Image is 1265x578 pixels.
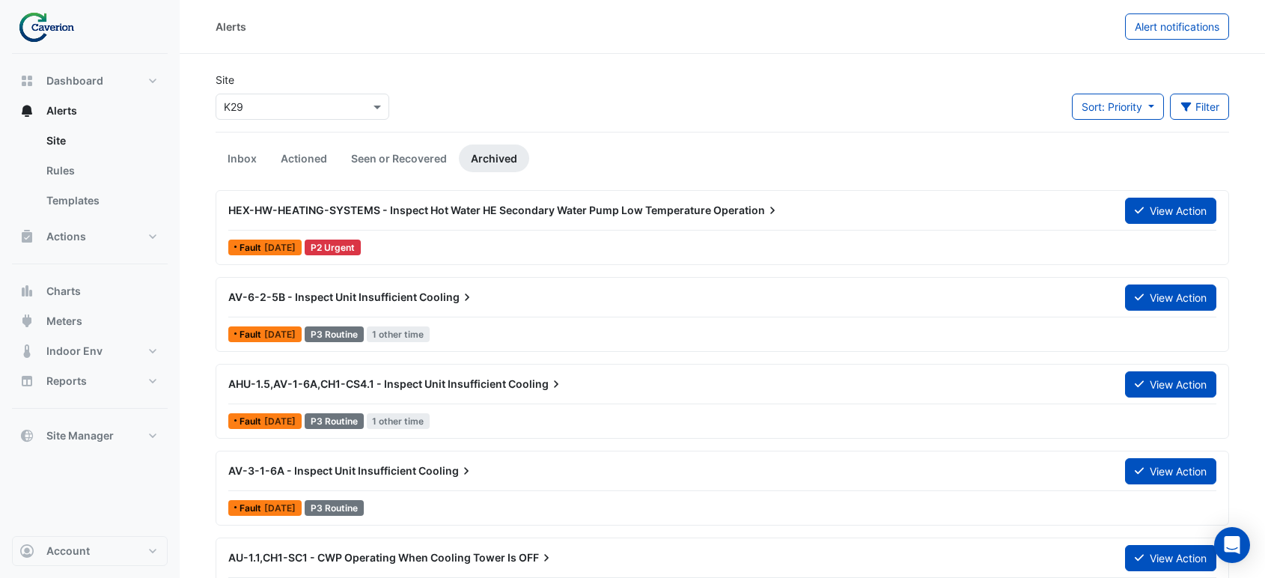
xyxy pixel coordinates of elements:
[46,344,103,359] span: Indoor Env
[264,329,296,340] span: Fri 01-Aug-2025 15:30 EEST
[19,229,34,244] app-icon: Actions
[1135,20,1219,33] span: Alert notifications
[508,377,564,392] span: Cooling
[264,502,296,514] span: Fri 20-Jun-2025 08:45 EEST
[12,421,168,451] button: Site Manager
[367,413,430,429] span: 1 other time
[269,144,339,172] a: Actioned
[228,290,417,303] span: AV-6-2-5B - Inspect Unit Insufficient
[216,19,246,34] div: Alerts
[34,156,168,186] a: Rules
[46,314,82,329] span: Meters
[264,416,296,427] span: Fri 01-Aug-2025 10:15 EEST
[419,290,475,305] span: Cooling
[1082,100,1142,113] span: Sort: Priority
[19,344,34,359] app-icon: Indoor Env
[19,314,34,329] app-icon: Meters
[240,417,264,426] span: Fault
[12,536,168,566] button: Account
[305,413,364,429] div: P3 Routine
[1072,94,1164,120] button: Sort: Priority
[12,126,168,222] div: Alerts
[1125,458,1216,484] button: View Action
[1125,13,1229,40] button: Alert notifications
[519,550,554,565] span: OFF
[459,144,529,172] a: Archived
[1214,527,1250,563] div: Open Intercom Messenger
[34,126,168,156] a: Site
[1125,198,1216,224] button: View Action
[367,326,430,342] span: 1 other time
[46,544,90,559] span: Account
[1125,545,1216,571] button: View Action
[46,374,87,389] span: Reports
[12,222,168,252] button: Actions
[228,464,416,477] span: AV-3-1-6A - Inspect Unit Insufficient
[216,72,234,88] label: Site
[19,73,34,88] app-icon: Dashboard
[240,504,264,513] span: Fault
[34,186,168,216] a: Templates
[1125,371,1216,398] button: View Action
[228,551,516,564] span: AU-1.1,CH1-SC1 - CWP Operating When Cooling Tower Is
[19,284,34,299] app-icon: Charts
[19,428,34,443] app-icon: Site Manager
[228,204,711,216] span: HEX-HW-HEATING-SYSTEMS - Inspect Hot Water HE Secondary Water Pump Low Temperature
[12,366,168,396] button: Reports
[12,276,168,306] button: Charts
[46,103,77,118] span: Alerts
[1125,285,1216,311] button: View Action
[305,500,364,516] div: P3 Routine
[216,144,269,172] a: Inbox
[228,377,506,390] span: AHU-1.5,AV-1-6A,CH1-CS4.1 - Inspect Unit Insufficient
[46,284,81,299] span: Charts
[12,96,168,126] button: Alerts
[19,103,34,118] app-icon: Alerts
[1170,94,1230,120] button: Filter
[713,203,780,218] span: Operation
[19,374,34,389] app-icon: Reports
[339,144,459,172] a: Seen or Recovered
[12,66,168,96] button: Dashboard
[305,240,361,255] div: P2 Urgent
[264,242,296,253] span: Mon 28-Jul-2025 17:00 EEST
[46,73,103,88] span: Dashboard
[240,243,264,252] span: Fault
[12,336,168,366] button: Indoor Env
[305,326,364,342] div: P3 Routine
[18,12,85,42] img: Company Logo
[46,428,114,443] span: Site Manager
[418,463,474,478] span: Cooling
[46,229,86,244] span: Actions
[240,330,264,339] span: Fault
[12,306,168,336] button: Meters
